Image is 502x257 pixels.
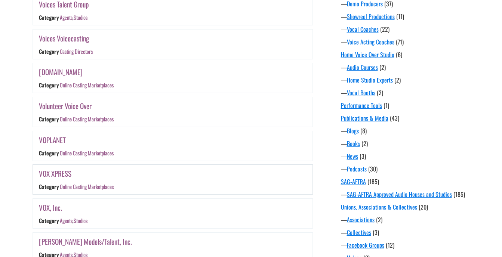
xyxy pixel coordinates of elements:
[39,134,66,145] a: VOPLANET
[39,236,132,247] a: [PERSON_NAME] Models/Talent, Inc.
[39,33,89,44] a: Voices Voicecasting
[341,101,382,110] a: Performance Tools
[360,126,367,135] span: (8)
[360,152,366,161] span: (3)
[59,81,113,89] a: Online Casting Marketplaces
[39,183,59,191] div: Category
[347,126,359,135] a: Blogs
[341,241,475,250] div: —
[39,47,59,55] div: Category
[39,202,62,213] a: VOX, Inc.
[390,114,399,123] span: (43)
[368,164,378,173] span: (30)
[347,190,452,199] a: SAG-AFTRA Approved Audio Houses and Studios
[347,152,358,161] a: News
[341,114,388,123] a: Publications & Media
[386,241,394,250] span: (12)
[419,202,428,211] span: (20)
[341,12,475,21] div: —
[347,63,378,72] a: Audio Courses
[347,88,375,97] a: Vocal Booths
[377,88,383,97] span: (2)
[453,190,465,199] span: (185)
[341,37,475,46] div: —
[341,88,475,97] div: —
[59,217,72,225] a: Agents
[39,13,59,21] div: Category
[39,100,92,111] a: Volunteer Voice Over
[341,202,417,211] a: Unions, Associations & Collectives
[347,164,367,173] a: Podcasts
[347,139,360,148] a: Books
[367,177,379,186] span: (185)
[39,81,59,89] div: Category
[341,63,475,72] div: —
[341,215,475,224] div: —
[341,190,475,199] div: —
[39,149,59,157] div: Category
[341,25,475,34] div: —
[73,13,87,21] a: Studios
[347,228,371,237] a: Collectives
[59,13,72,21] a: Agents
[347,75,393,84] a: Home Studio Experts
[341,152,475,161] div: —
[39,217,59,225] div: Category
[341,164,475,173] div: —
[73,217,87,225] a: Studios
[376,215,382,224] span: (2)
[341,126,475,135] div: —
[341,228,475,237] div: —
[361,139,368,148] span: (2)
[341,139,475,148] div: —
[347,215,375,224] a: Associations
[394,75,401,84] span: (2)
[347,12,395,21] a: Showreel Productions
[379,63,386,72] span: (2)
[59,149,113,157] a: Online Casting Marketplaces
[39,66,83,77] a: [DOMAIN_NAME]
[373,228,379,237] span: (3)
[384,101,389,110] span: (1)
[396,37,404,46] span: (71)
[347,25,379,34] a: Vocal Coaches
[59,183,113,191] a: Online Casting Marketplaces
[39,115,59,123] div: Category
[347,241,384,250] a: Facebook Groups
[59,217,87,225] div: ,
[59,13,87,21] div: ,
[380,25,389,34] span: (22)
[396,12,404,21] span: (11)
[396,50,402,59] span: (6)
[341,50,394,59] a: Home Voice Over Studio
[59,115,113,123] a: Online Casting Marketplaces
[59,47,92,55] a: Casting Directors
[341,177,366,186] a: SAG-AFTRA
[39,168,71,179] a: VOX XPRESS
[347,37,394,46] a: Voice Acting Coaches
[341,75,475,84] div: —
